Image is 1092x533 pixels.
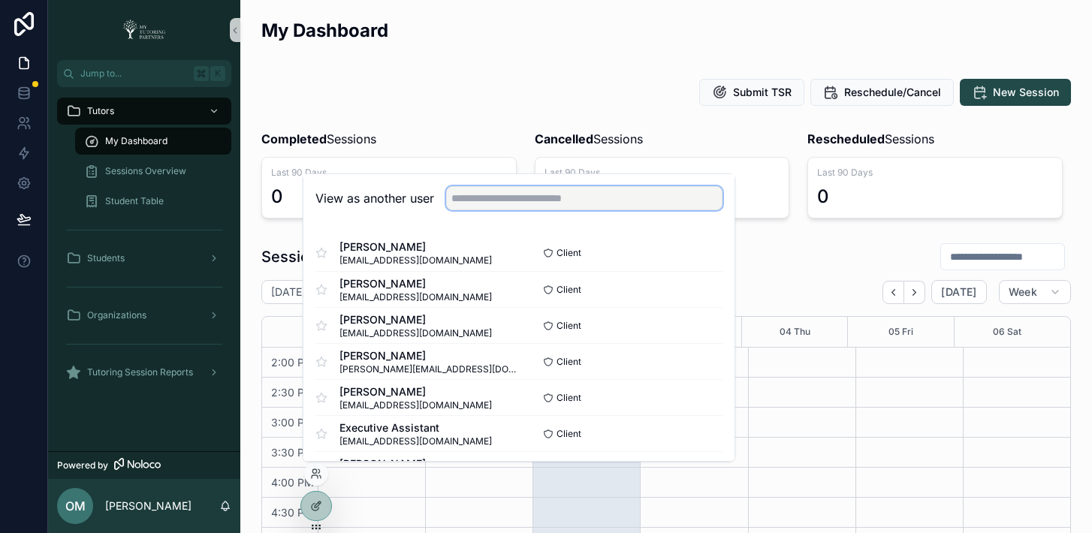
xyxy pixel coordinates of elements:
span: Tutors [87,105,114,117]
span: [PERSON_NAME] [339,384,492,399]
button: 06 Sat [993,317,1021,347]
h1: Sessions Calendar [261,246,395,267]
button: Submit TSR [699,79,804,106]
span: Client [557,247,581,259]
span: [PERSON_NAME] [339,456,492,471]
button: 05 Fri [888,317,913,347]
img: App logo [118,18,170,42]
span: 3:00 PM [267,416,318,429]
span: Client [557,392,581,404]
span: [PERSON_NAME][EMAIL_ADDRESS][DOMAIN_NAME] [339,363,519,375]
span: Client [557,284,581,296]
a: Tutors [57,98,231,125]
p: [PERSON_NAME] [105,498,192,513]
div: scrollable content [48,87,240,405]
span: [PERSON_NAME] [339,276,492,291]
span: Tutoring Session Reports [87,366,193,378]
span: 4:00 PM [267,476,318,489]
button: New Session [960,79,1071,106]
button: Week [999,280,1071,304]
span: OM [65,497,86,515]
div: 0 [271,185,283,209]
strong: Completed [261,131,327,146]
h2: My Dashboard [261,18,388,43]
span: Sessions [807,130,934,148]
strong: Rescheduled [807,131,885,146]
span: [EMAIL_ADDRESS][DOMAIN_NAME] [339,327,492,339]
span: Sessions [535,130,643,148]
h2: [DATE] – [DATE] [271,285,351,300]
button: Jump to...K [57,60,231,87]
span: Last 90 Days [544,167,780,179]
button: Back [882,281,904,304]
span: Sessions Overview [105,165,186,177]
span: 3:30 PM [267,446,318,459]
button: Next [904,281,925,304]
span: Executive Assistant [339,420,492,435]
span: Client [557,428,581,440]
a: Student Table [75,188,231,215]
span: K [212,68,224,80]
span: Client [557,356,581,368]
button: [DATE] [931,280,986,304]
span: [EMAIL_ADDRESS][DOMAIN_NAME] [339,254,492,266]
span: Students [87,252,125,264]
span: Jump to... [80,68,188,80]
span: [EMAIL_ADDRESS][DOMAIN_NAME] [339,291,492,303]
span: 2:00 PM [267,356,318,369]
button: Reschedule/Cancel [810,79,954,106]
a: Powered by [48,451,240,479]
span: [PERSON_NAME] [339,348,519,363]
span: [PERSON_NAME] [339,312,492,327]
button: 04 Thu [780,317,810,347]
span: Sessions [261,130,376,148]
span: Powered by [57,459,108,471]
strong: Cancelled [535,131,593,146]
span: [PERSON_NAME] [339,239,492,254]
h2: View as another user [315,189,434,207]
span: My Dashboard [105,135,167,147]
span: Week [1009,285,1037,299]
span: Last 90 Days [817,167,1053,179]
span: Student Table [105,195,164,207]
span: 4:30 PM [267,506,318,519]
span: Client [557,320,581,332]
span: [EMAIL_ADDRESS][DOMAIN_NAME] [339,435,492,447]
a: Students [57,245,231,272]
span: Last 90 Days [271,167,507,179]
a: Sessions Overview [75,158,231,185]
span: 2:30 PM [267,386,318,399]
span: New Session [993,85,1059,100]
a: Organizations [57,302,231,329]
span: Submit TSR [733,85,792,100]
span: Organizations [87,309,146,321]
span: [DATE] [941,285,976,299]
span: Reschedule/Cancel [844,85,941,100]
div: 0 [817,185,829,209]
a: My Dashboard [75,128,231,155]
span: [EMAIL_ADDRESS][DOMAIN_NAME] [339,399,492,411]
a: Tutoring Session Reports [57,359,231,386]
